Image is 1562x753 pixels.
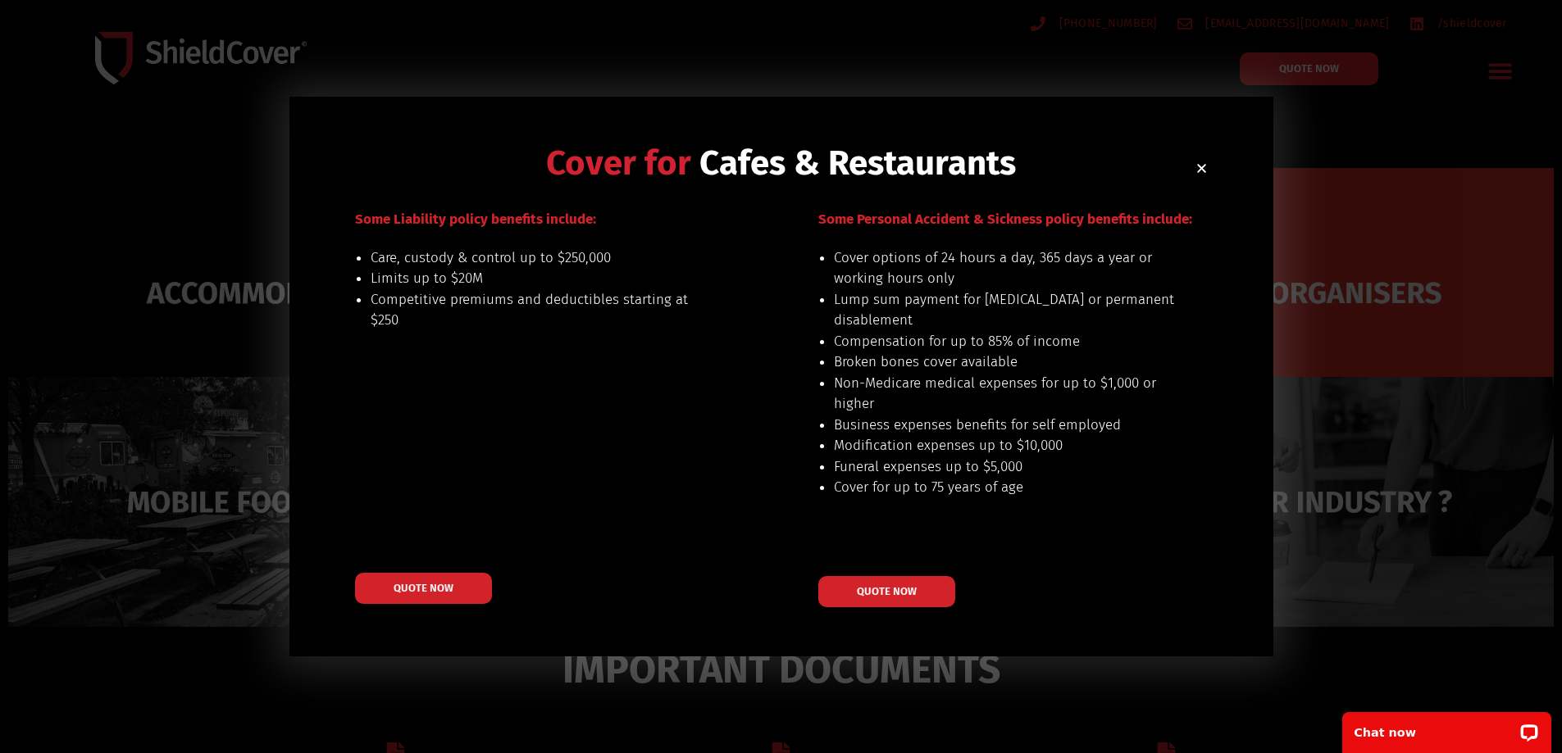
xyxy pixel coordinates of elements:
[1332,701,1562,753] iframe: LiveChat chat widget
[834,352,1176,373] li: Broken bones cover available
[818,211,1192,228] span: Some Personal Accident & Sickness policy benefits include:
[355,573,492,604] a: QUOTE NOW
[834,435,1176,456] li: Modification expenses up to $10,000
[857,586,917,597] span: QUOTE NOW
[1195,162,1208,175] a: Close
[371,268,713,289] li: Limits up to $20M
[834,331,1176,352] li: Compensation for up to 85% of income
[355,211,596,228] span: Some Liability policy benefits include:
[834,456,1176,478] li: Funeral expenses up to $5,000
[834,247,1176,289] li: Cover options of 24 hours a day, 365 days a year or working hours only
[834,373,1176,415] li: Non-Medicare medical expenses for up to $1,000 or higher
[699,143,1016,184] span: Cafes & Restaurants
[834,477,1176,498] li: Cover for up to 75 years of age
[371,289,713,331] li: Competitive premiums and deductibles starting at $250
[546,143,691,184] span: Cover for
[394,583,453,593] span: QUOTE NOW
[371,247,713,269] li: Care, custody & control up to $250,000
[834,415,1176,436] li: Business expenses benefits for self employed
[818,576,955,607] a: QUOTE NOW
[834,289,1176,331] li: Lump sum payment for [MEDICAL_DATA] or permanent disablement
